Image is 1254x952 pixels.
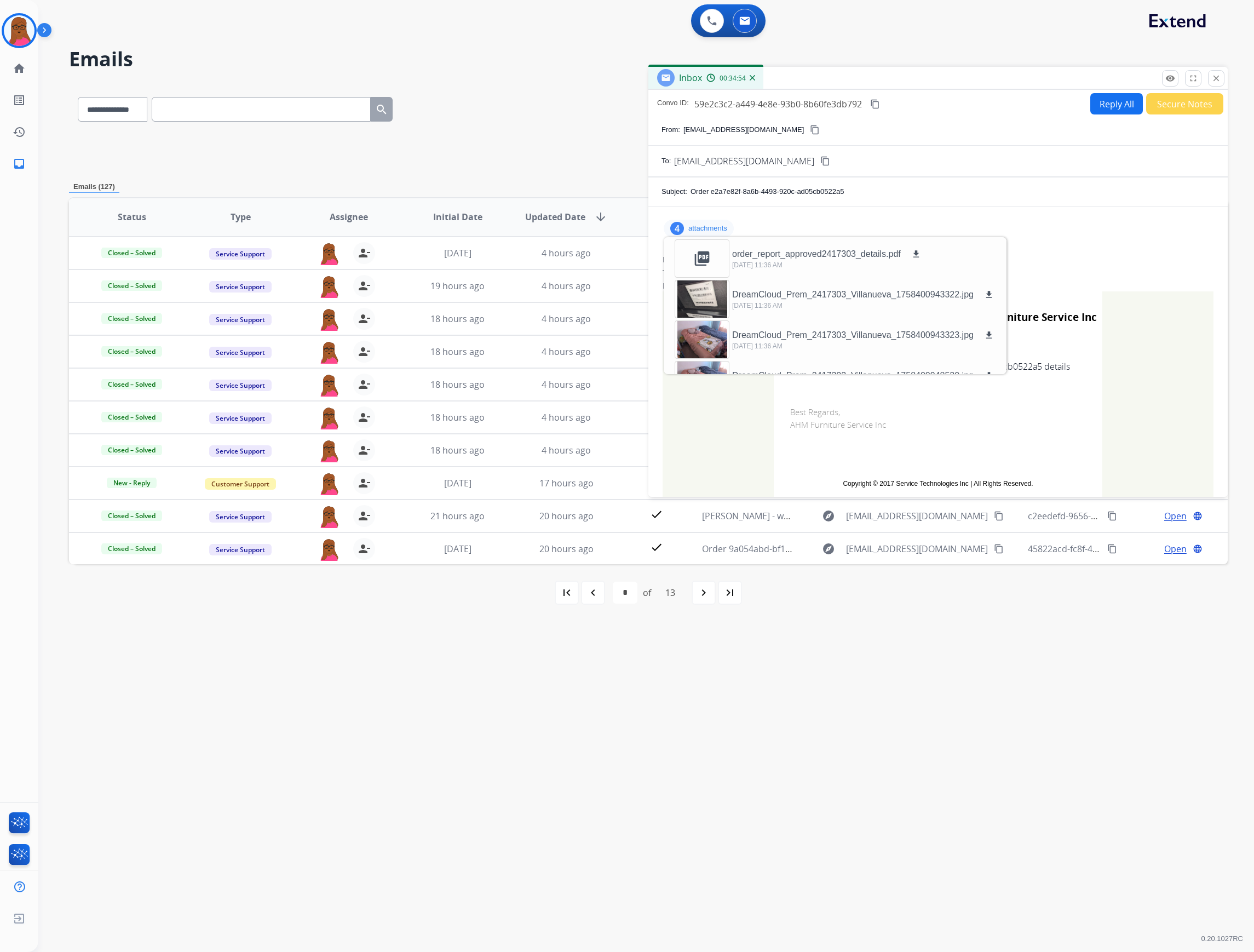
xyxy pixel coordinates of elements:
span: Closed – Solved [101,280,162,291]
span: Open [1164,542,1187,555]
img: agent-avatar [318,505,340,528]
img: agent-avatar [318,374,340,397]
span: 20 hours ago [539,510,594,522]
mat-icon: first_page [560,586,573,599]
mat-icon: list_alt [13,94,26,107]
span: 17 hours ago [539,477,594,489]
span: 18 hours ago [430,378,485,391]
span: Closed – Solved [101,510,162,521]
mat-icon: download [984,371,994,381]
span: 00:34:54 [720,74,746,83]
span: 4 hours ago [542,444,591,456]
span: 21 hours ago [430,510,485,522]
span: Service Support [209,248,272,260]
span: Service Support [209,445,272,457]
mat-icon: language [1193,511,1203,521]
span: Status [118,210,146,223]
mat-icon: content_copy [994,511,1004,521]
p: DreamCloud_Prem_2417303_Villanueva_1758400943323.jpg [732,329,974,342]
mat-icon: explore [822,542,835,555]
p: [DATE] 11:36 AM [732,301,996,310]
span: Service Support [209,380,272,391]
mat-icon: content_copy [810,125,820,135]
mat-icon: person_remove [358,477,371,490]
mat-icon: remove_red_eye [1165,73,1175,83]
span: Type [231,210,251,223]
span: 18 hours ago [430,411,485,423]
mat-icon: explore [822,509,835,523]
mat-icon: content_copy [870,99,880,109]
span: Service Support [209,511,272,523]
span: Service Support [209,412,272,424]
span: [DATE] [444,247,471,259]
p: attachments [688,224,727,233]
span: [EMAIL_ADDRESS][DOMAIN_NAME] [846,542,988,555]
mat-icon: navigate_next [697,586,710,599]
mat-icon: download [911,249,921,259]
button: Secure Notes [1146,93,1223,114]
span: New - Reply [107,477,157,489]
mat-icon: person_remove [358,509,371,523]
p: DreamCloud_Prem_2417303_Villanueva_1758400943322.jpg [732,288,974,301]
mat-icon: picture_as_pdf [693,250,711,267]
img: agent-avatar [318,406,340,429]
span: 4 hours ago [542,378,591,391]
mat-icon: person_remove [358,312,371,325]
mat-icon: person_remove [358,542,371,555]
p: From: [661,124,680,135]
mat-icon: inbox [13,157,26,170]
span: Service Support [209,544,272,555]
div: 4 [670,222,684,235]
div: 13 [657,582,684,604]
span: Customer Support [205,478,276,490]
span: [DATE] [444,477,471,489]
img: agent-avatar [318,341,340,364]
div: From: [663,254,1213,265]
p: [DATE] 11:36 AM [732,261,923,269]
span: 18 hours ago [430,346,485,358]
mat-icon: check [650,508,663,521]
h2: Emails [69,48,1228,70]
mat-icon: navigate_before [586,586,600,599]
img: agent-avatar [318,538,340,561]
mat-icon: download [984,290,994,300]
mat-icon: arrow_downward [594,210,607,223]
td: Best Regards, AHM Furniture Service Inc [774,389,1102,468]
img: agent-avatar [318,242,340,265]
button: Reply All [1090,93,1143,114]
span: [PERSON_NAME] - w/o 6624710326 [702,510,844,522]
div: To: [663,267,1213,278]
p: Emails (127) [69,181,119,193]
mat-icon: language [1193,544,1203,554]
p: Convo ID: [657,98,689,111]
mat-icon: person_remove [358,378,371,391]
p: [DATE] 11:36 AM [732,342,996,351]
span: Closed – Solved [101,543,162,554]
span: [EMAIL_ADDRESS][DOMAIN_NAME] [846,509,988,523]
mat-icon: home [13,62,26,75]
span: Closed – Solved [101,411,162,423]
mat-icon: download [984,330,994,340]
img: agent-avatar [318,472,340,495]
span: 59e2c3c2-a449-4e8e-93b0-8b60fe3db792 [694,98,862,110]
span: Service Support [209,281,272,293]
mat-icon: check [650,541,663,554]
span: 4 hours ago [542,247,591,259]
span: Initial Date [433,210,482,223]
span: Service Support [209,347,272,358]
mat-icon: history [13,125,26,139]
mat-icon: content_copy [1107,544,1117,554]
td: Copyright © 2017 Service Technologies Inc | All Rights Reserved. [790,479,1086,489]
mat-icon: person_remove [358,246,371,260]
span: Updated Date [525,210,585,223]
span: Closed – Solved [101,313,162,324]
span: [DATE] [444,543,471,555]
span: Open [1164,509,1187,523]
span: Closed – Solved [101,378,162,390]
mat-icon: person_remove [358,411,371,424]
p: order_report_approved2417303_details.pdf [732,248,901,261]
span: Closed – Solved [101,247,162,259]
p: 0.20.1027RC [1201,932,1243,945]
p: Order e2a7e82f-8a6b-4493-920c-ad05cb0522a5 [691,186,844,197]
img: agent-avatar [318,439,340,462]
